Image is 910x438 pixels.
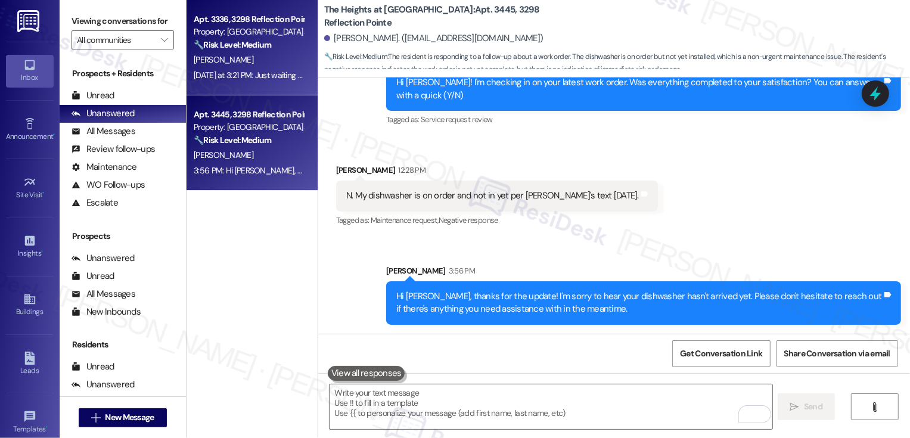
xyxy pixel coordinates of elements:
div: Apt. 3336, 3298 Reflection Pointe [194,13,304,26]
div: 12:28 PM [395,164,426,176]
a: Buildings [6,289,54,321]
span: Negative response [439,215,498,225]
div: Hi [PERSON_NAME], thanks for the update! I'm sorry to hear your dishwasher hasn't arrived yet. Pl... [396,290,882,316]
strong: 🔧 Risk Level: Medium [324,52,387,61]
div: [PERSON_NAME] [386,265,901,281]
i:  [871,402,880,412]
img: ResiDesk Logo [17,10,42,32]
label: Viewing conversations for [72,12,174,30]
div: Unread [72,89,114,102]
span: Service request review [421,114,493,125]
div: Tagged as: [386,111,901,128]
span: Share Conversation via email [784,347,890,360]
button: Get Conversation Link [672,340,770,367]
span: Get Conversation Link [680,347,762,360]
div: Prospects + Residents [60,67,186,80]
span: New Message [105,411,154,424]
div: Review follow-ups [72,143,155,156]
span: Maintenance request , [371,215,439,225]
span: • [41,247,43,256]
div: Apt. 3445, 3298 Reflection Pointe [194,108,304,121]
div: Unread [72,361,114,373]
strong: 🔧 Risk Level: Medium [194,39,271,50]
div: Maintenance [72,161,137,173]
div: All Messages [72,125,135,138]
a: Inbox [6,55,54,87]
button: New Message [79,408,167,427]
div: All Messages [72,288,135,300]
b: The Heights at [GEOGRAPHIC_DATA]: Apt. 3445, 3298 Reflection Pointe [324,4,563,29]
div: New Inbounds [72,306,141,318]
span: • [43,189,45,197]
span: [PERSON_NAME] [194,54,253,65]
div: Escalate [72,197,118,209]
div: N. My dishwasher is on order and not in yet per [PERSON_NAME]'s text [DATE]. [346,190,639,202]
i:  [91,413,100,423]
a: Insights • [6,231,54,263]
span: • [46,423,48,431]
i:  [790,402,799,412]
div: Prospects [60,230,186,243]
div: [PERSON_NAME] [336,164,658,181]
a: Site Visit • [6,172,54,204]
div: Property: [GEOGRAPHIC_DATA] at [GEOGRAPHIC_DATA] [194,121,304,133]
textarea: To enrich screen reader interactions, please activate Accessibility in Grammarly extension settings [330,384,772,429]
span: Send [804,400,822,413]
div: [PERSON_NAME]. ([EMAIL_ADDRESS][DOMAIN_NAME]) [324,32,543,45]
button: Share Conversation via email [777,340,898,367]
strong: 🔧 Risk Level: Medium [194,135,271,145]
span: • [53,131,55,139]
div: WO Follow-ups [72,179,145,191]
a: Leads [6,348,54,380]
input: All communities [77,30,155,49]
div: Residents [60,338,186,351]
button: Send [778,393,836,420]
div: Tagged as: [336,212,658,229]
div: 3:56 PM [446,265,475,277]
span: : The resident is responding to a follow-up about a work order. The dishwasher is on order but no... [324,51,910,76]
i:  [161,35,167,45]
div: Unanswered [72,252,135,265]
div: Property: [GEOGRAPHIC_DATA] at [GEOGRAPHIC_DATA] [194,26,304,38]
div: Hi [PERSON_NAME]! I'm checking in on your latest work order. Was everything completed to your sat... [396,76,882,102]
span: [PERSON_NAME] [194,150,253,160]
div: Unanswered [72,107,135,120]
div: Unanswered [72,378,135,391]
div: Unread [72,270,114,282]
div: 3:56 PM: Hi [PERSON_NAME], thanks for the update! I'm sorry to hear your dishwasher hasn't arrive... [194,165,879,176]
